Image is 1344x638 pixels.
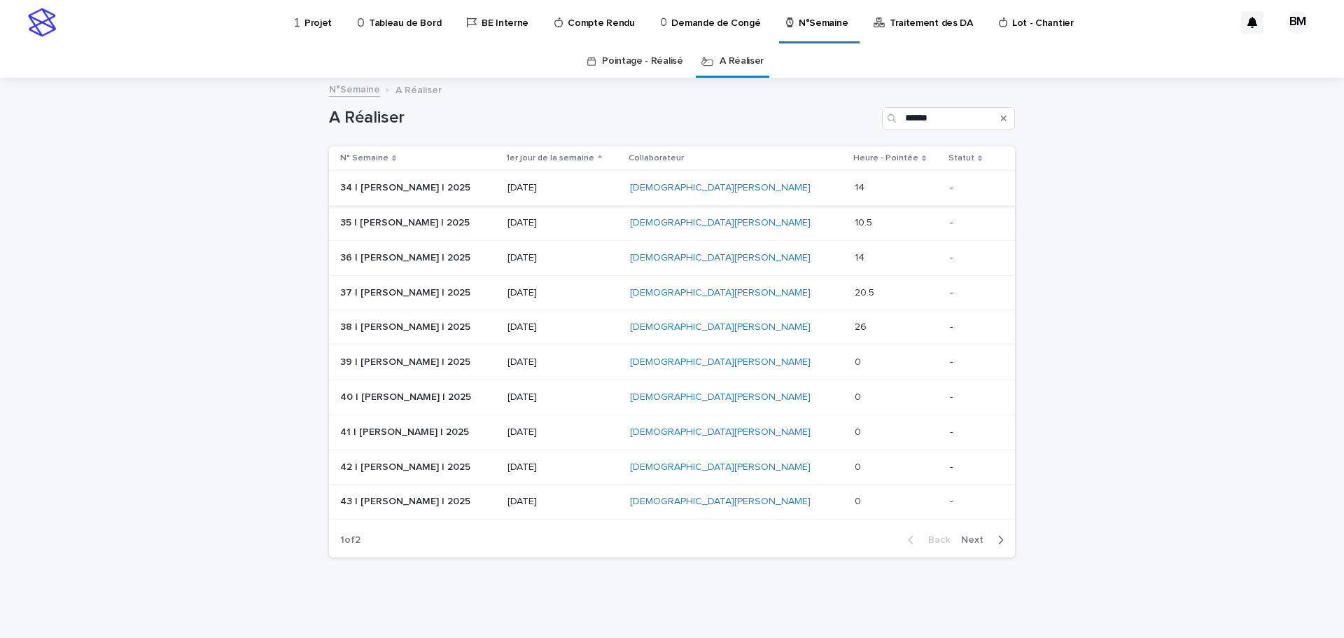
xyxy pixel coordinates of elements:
img: stacker-logo-s-only.png [28,8,56,36]
span: Next [961,535,992,545]
tr: 41 | [PERSON_NAME] | 202541 | [PERSON_NAME] | 2025 [DATE][DEMOGRAPHIC_DATA][PERSON_NAME] 00 - [329,415,1015,450]
p: 14 [855,179,867,194]
p: Statut [948,151,974,166]
p: 35 | [PERSON_NAME] | 2025 [340,214,472,229]
h1: A Réaliser [329,108,876,128]
a: [DEMOGRAPHIC_DATA][PERSON_NAME] [630,287,811,299]
p: [DATE] [507,217,619,229]
p: 42 | [PERSON_NAME] | 2025 [340,459,473,473]
tr: 42 | [PERSON_NAME] | 202542 | [PERSON_NAME] | 2025 [DATE][DEMOGRAPHIC_DATA][PERSON_NAME] 00 - [329,450,1015,485]
p: 26 [855,319,869,333]
p: 43 | [PERSON_NAME] | 2025 [340,493,473,508]
p: 37 | [PERSON_NAME] | 2025 [340,284,473,299]
a: [DEMOGRAPHIC_DATA][PERSON_NAME] [630,182,811,194]
tr: 43 | [PERSON_NAME] | 202543 | [PERSON_NAME] | 2025 [DATE][DEMOGRAPHIC_DATA][PERSON_NAME] 00 - [329,485,1015,520]
tr: 38 | [PERSON_NAME] | 202538 | [PERSON_NAME] | 2025 [DATE][DEMOGRAPHIC_DATA][PERSON_NAME] 2626 - [329,310,1015,345]
p: 1 of 2 [329,523,372,557]
p: - [950,287,993,299]
p: - [950,182,993,194]
p: - [950,321,993,333]
p: 0 [855,424,864,438]
p: 0 [855,389,864,403]
a: [DEMOGRAPHIC_DATA][PERSON_NAME] [630,391,811,403]
a: [DEMOGRAPHIC_DATA][PERSON_NAME] [630,356,811,368]
p: Collaborateur [629,151,684,166]
p: - [950,252,993,264]
p: 0 [855,354,864,368]
p: [DATE] [507,252,619,264]
p: [DATE] [507,427,619,438]
tr: 40 | [PERSON_NAME] | 202540 | [PERSON_NAME] | 2025 [DATE][DEMOGRAPHIC_DATA][PERSON_NAME] 00 - [329,380,1015,415]
p: N° Semaine [340,151,388,166]
p: [DATE] [507,287,619,299]
p: 0 [855,459,864,473]
p: 20.5 [855,284,877,299]
a: [DEMOGRAPHIC_DATA][PERSON_NAME] [630,217,811,229]
p: - [950,496,993,508]
p: [DATE] [507,391,619,403]
p: [DATE] [507,321,619,333]
p: - [950,356,993,368]
p: - [950,462,993,473]
button: Back [897,534,955,546]
input: Search [882,107,1015,130]
a: A Réaliser [720,45,764,78]
tr: 36 | [PERSON_NAME] | 202536 | [PERSON_NAME] | 2025 [DATE][DEMOGRAPHIC_DATA][PERSON_NAME] 1414 - [329,240,1015,275]
p: A Réaliser [395,81,442,97]
p: 34 | [PERSON_NAME] | 2025 [340,179,473,194]
p: [DATE] [507,356,619,368]
p: 1er jour de la semaine [506,151,594,166]
tr: 37 | [PERSON_NAME] | 202537 | [PERSON_NAME] | 2025 [DATE][DEMOGRAPHIC_DATA][PERSON_NAME] 20.520.5 - [329,275,1015,310]
span: Back [920,535,950,545]
p: 41 | [PERSON_NAME] | 2025 [340,424,472,438]
tr: 39 | [PERSON_NAME] | 202539 | [PERSON_NAME] | 2025 [DATE][DEMOGRAPHIC_DATA][PERSON_NAME] 00 - [329,345,1015,380]
p: [DATE] [507,182,619,194]
p: 38 | [PERSON_NAME] | 2025 [340,319,473,333]
p: 39 | [PERSON_NAME] | 2025 [340,354,473,368]
p: 10.5 [855,214,875,229]
button: Next [955,534,1015,546]
a: N°Semaine [329,81,380,97]
p: 0 [855,493,864,508]
tr: 34 | [PERSON_NAME] | 202534 | [PERSON_NAME] | 2025 [DATE][DEMOGRAPHIC_DATA][PERSON_NAME] 1414 - [329,171,1015,206]
p: [DATE] [507,496,619,508]
p: 14 [855,249,867,264]
a: [DEMOGRAPHIC_DATA][PERSON_NAME] [630,321,811,333]
p: - [950,391,993,403]
a: [DEMOGRAPHIC_DATA][PERSON_NAME] [630,427,811,438]
a: [DEMOGRAPHIC_DATA][PERSON_NAME] [630,496,811,508]
p: - [950,217,993,229]
p: 36 | [PERSON_NAME] | 2025 [340,249,473,264]
p: - [950,427,993,438]
a: [DEMOGRAPHIC_DATA][PERSON_NAME] [630,252,811,264]
p: [DATE] [507,462,619,473]
p: Heure - Pointée [853,151,918,166]
a: [DEMOGRAPHIC_DATA][PERSON_NAME] [630,462,811,473]
a: Pointage - Réalisé [602,45,682,78]
p: 40 | [PERSON_NAME] | 2025 [340,389,474,403]
div: BM [1287,11,1309,34]
tr: 35 | [PERSON_NAME] | 202535 | [PERSON_NAME] | 2025 [DATE][DEMOGRAPHIC_DATA][PERSON_NAME] 10.510.5 - [329,205,1015,240]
